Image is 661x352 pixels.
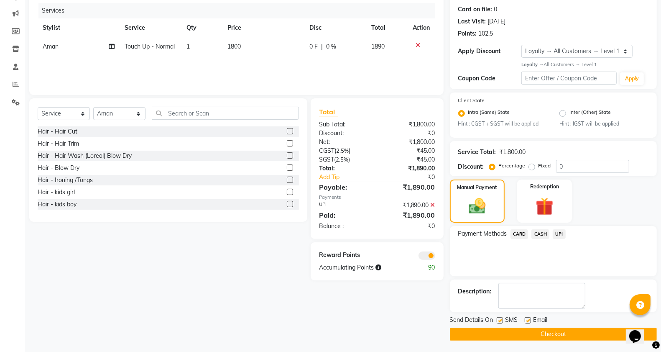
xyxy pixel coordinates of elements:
[458,148,496,157] div: Service Total:
[450,316,493,326] span: Send Details On
[468,108,510,118] label: Intra (Same) State
[125,43,175,50] span: Touch Up - Normal
[38,200,77,209] div: Hair - kids boy
[377,146,442,155] div: ₹45.00
[313,201,377,210] div: UPI
[371,43,385,50] span: 1890
[388,173,442,182] div: ₹0
[38,176,93,185] div: Hair - Ironing /Tongs
[530,195,559,217] img: _gift.svg
[450,328,657,341] button: Checkout
[499,162,526,170] label: Percentage
[366,18,408,37] th: Total
[313,182,377,192] div: Payable:
[377,164,442,173] div: ₹1,890.00
[538,162,551,170] label: Fixed
[313,222,377,231] div: Balance :
[304,18,366,37] th: Disc
[377,201,442,210] div: ₹1,890.00
[321,42,323,51] span: |
[620,72,644,85] button: Apply
[120,18,181,37] th: Service
[377,129,442,138] div: ₹0
[533,316,548,326] span: Email
[458,120,547,128] small: Hint : CGST + SGST will be applied
[313,138,377,146] div: Net:
[458,162,484,171] div: Discount:
[488,17,506,26] div: [DATE]
[458,229,507,238] span: Payment Methods
[479,29,493,38] div: 102.5
[521,72,617,85] input: Enter Offer / Coupon Code
[38,127,77,136] div: Hair - Hair Cut
[152,107,299,120] input: Search or Scan
[313,129,377,138] div: Discount:
[553,229,566,239] span: UPI
[458,47,522,56] div: Apply Discount
[457,184,497,191] label: Manual Payment
[458,97,485,104] label: Client State
[313,146,377,155] div: ( )
[377,182,442,192] div: ₹1,890.00
[521,61,648,68] div: All Customers → Level 1
[336,156,348,163] span: 2.5%
[38,152,132,160] div: Hair - Hair Wash (Loreal) Blow Dry
[569,108,611,118] label: Inter (Other) State
[458,17,486,26] div: Last Visit:
[494,5,498,14] div: 0
[458,287,492,296] div: Description:
[319,108,338,116] span: Total
[458,5,493,14] div: Card on file:
[313,173,388,182] a: Add Tip
[222,18,304,37] th: Price
[510,229,528,239] span: CARD
[336,147,349,154] span: 2.5%
[408,18,435,37] th: Action
[500,148,526,157] div: ₹1,800.00
[458,29,477,38] div: Points:
[626,319,653,344] iframe: chat widget
[326,42,336,51] span: 0 %
[313,251,377,260] div: Reward Points
[377,120,442,129] div: ₹1,800.00
[313,164,377,173] div: Total:
[531,229,549,239] span: CASH
[377,222,442,231] div: ₹0
[530,183,559,190] label: Redemption
[377,138,442,146] div: ₹1,800.00
[559,120,648,128] small: Hint : IGST will be applied
[409,263,442,272] div: 90
[38,164,79,172] div: Hair - Blow Dry
[313,263,409,272] div: Accumulating Points
[377,155,442,164] div: ₹45.00
[313,120,377,129] div: Sub Total:
[521,62,544,67] strong: Loyalty →
[505,316,518,326] span: SMS
[227,43,241,50] span: 1800
[181,18,223,37] th: Qty
[186,43,190,50] span: 1
[464,196,491,216] img: _cash.svg
[38,3,442,18] div: Services
[309,42,318,51] span: 0 F
[313,210,377,220] div: Paid:
[458,74,522,83] div: Coupon Code
[43,43,59,50] span: Aman
[319,147,334,154] span: CGST
[313,155,377,164] div: ( )
[319,156,334,163] span: SGST
[319,194,435,201] div: Payments
[38,188,75,197] div: Hair - kids girl
[377,210,442,220] div: ₹1,890.00
[38,18,120,37] th: Stylist
[38,139,79,148] div: Hair - Hair Trim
